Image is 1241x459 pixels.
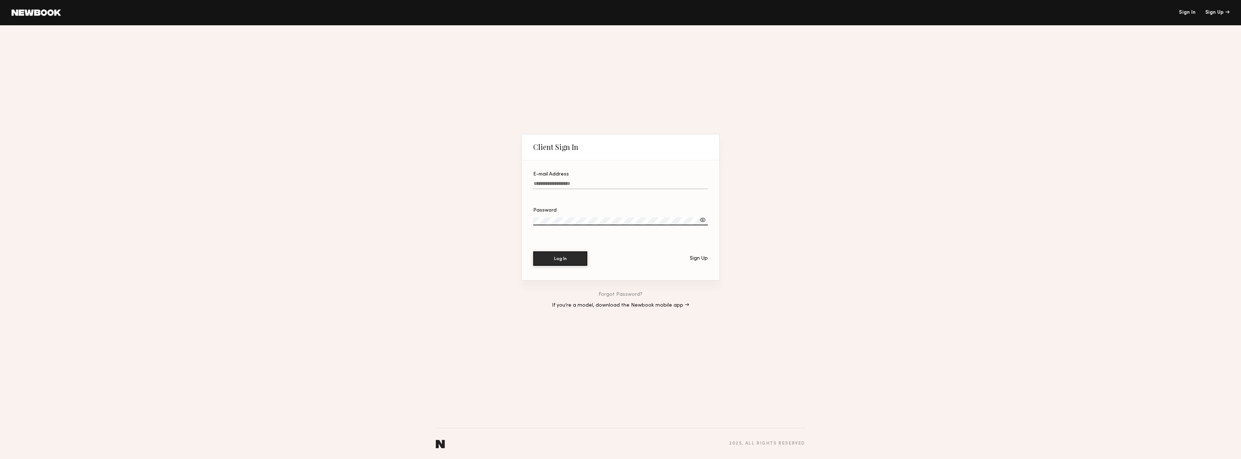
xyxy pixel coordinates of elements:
input: E-mail Address [533,181,708,189]
div: E-mail Address [533,172,708,177]
div: Password [533,208,708,213]
div: Client Sign In [533,143,578,151]
a: Sign In [1179,10,1196,15]
div: 2025 , all rights reserved [729,441,805,446]
input: Password [533,217,708,225]
div: Sign Up [1205,10,1229,15]
button: Log In [533,251,587,266]
a: If you’re a model, download the Newbook mobile app → [552,303,689,308]
a: Forgot Password? [598,292,643,297]
div: Sign Up [690,256,708,261]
